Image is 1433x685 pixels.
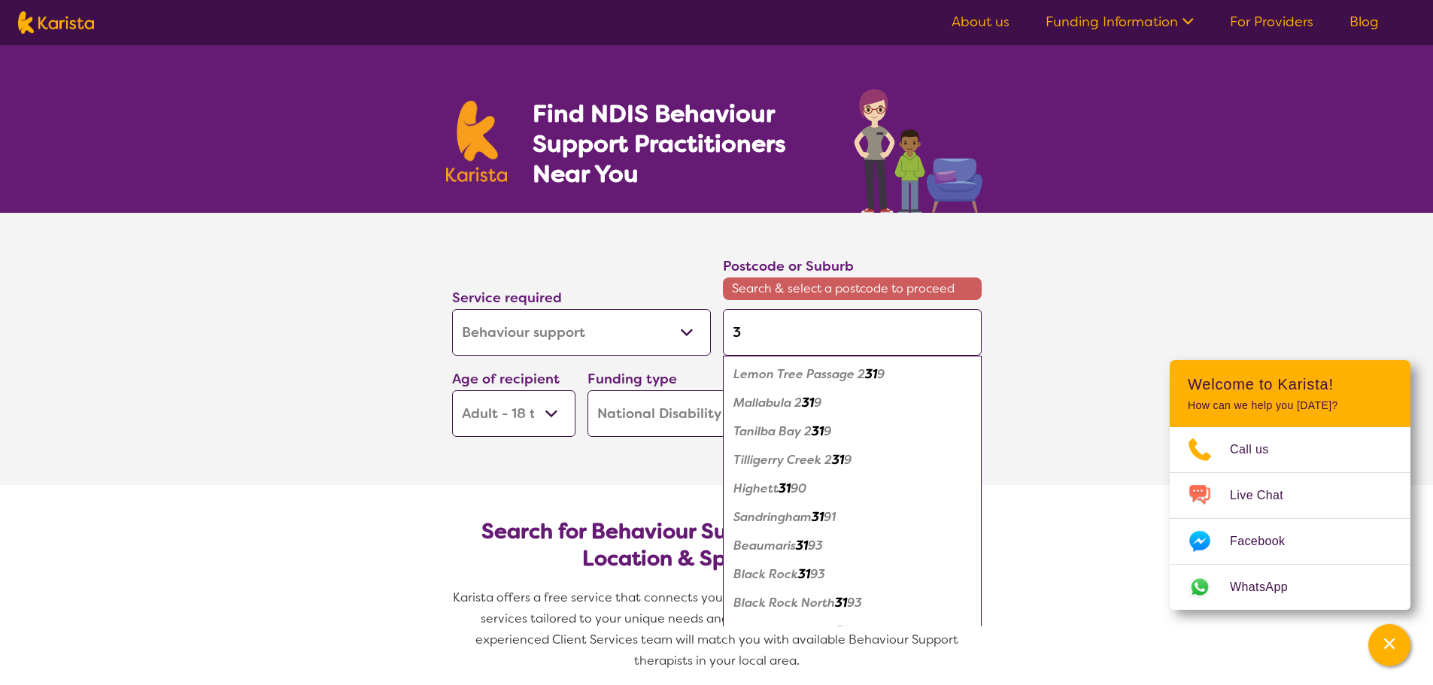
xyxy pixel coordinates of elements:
p: Karista offers a free service that connects you with Behaviour Support and other disability servi... [446,587,988,671]
a: About us [952,13,1009,31]
em: Highett [733,480,779,496]
em: 31 [812,509,824,525]
div: Lemon Tree Passage 2319 [730,360,974,389]
em: Sandringham [733,509,812,525]
a: Web link opens in a new tab. [1170,565,1410,610]
img: Karista logo [18,11,94,34]
em: Mallabula 2 [733,395,802,411]
a: Blog [1350,13,1379,31]
h1: Find NDIS Behaviour Support Practitioners Near You [533,99,824,189]
div: Highett 3190 [730,474,974,503]
em: Tilligerry Creek 2 [733,452,832,468]
label: Postcode or Suburb [723,257,854,275]
input: Type [723,309,982,356]
em: 31 [832,452,844,468]
em: 93 [808,538,823,553]
div: Cromer 3193 [730,617,974,646]
img: Karista logo [446,101,508,182]
em: 90 [791,480,806,496]
p: How can we help you [DATE]? [1188,399,1392,412]
em: Black Rock [733,566,798,582]
em: [PERSON_NAME] [733,623,836,639]
div: Sandringham 3191 [730,503,974,532]
button: Channel Menu [1368,624,1410,666]
span: Facebook [1230,530,1303,553]
em: Beaumaris [733,538,796,553]
div: Mallabula 2319 [730,389,974,417]
em: Lemon Tree Passage 2 [733,366,865,382]
span: Call us [1230,438,1287,461]
ul: Choose channel [1170,427,1410,610]
div: Tilligerry Creek 2319 [730,446,974,474]
em: 9 [844,452,852,468]
label: Age of recipient [452,370,560,388]
label: Funding type [587,370,677,388]
em: 9 [824,423,831,439]
div: Tanilba Bay 2319 [730,417,974,446]
em: 93 [847,595,862,611]
h2: Welcome to Karista! [1188,375,1392,393]
a: Funding Information [1046,13,1194,31]
em: 31 [812,423,824,439]
img: behaviour-support [850,81,988,213]
em: 9 [877,366,885,382]
div: Channel Menu [1170,360,1410,610]
div: Black Rock North 3193 [730,589,974,617]
em: Black Rock North [733,595,835,611]
em: 31 [796,538,808,553]
em: 93 [810,566,825,582]
em: 31 [865,366,877,382]
em: 91 [824,509,836,525]
em: 31 [835,595,847,611]
span: Live Chat [1230,484,1301,507]
em: Tanilba Bay 2 [733,423,812,439]
h2: Search for Behaviour Support Practitioners by Location & Specific Needs [464,518,970,572]
em: 93 [848,623,863,639]
em: 31 [779,480,791,496]
em: 31 [798,566,810,582]
div: Black Rock 3193 [730,560,974,589]
em: 31 [802,395,814,411]
span: WhatsApp [1230,576,1306,599]
em: 9 [814,395,821,411]
div: Beaumaris 3193 [730,532,974,560]
label: Service required [452,289,562,307]
em: 31 [836,623,848,639]
span: Search & select a postcode to proceed [723,277,982,300]
a: For Providers [1230,13,1313,31]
